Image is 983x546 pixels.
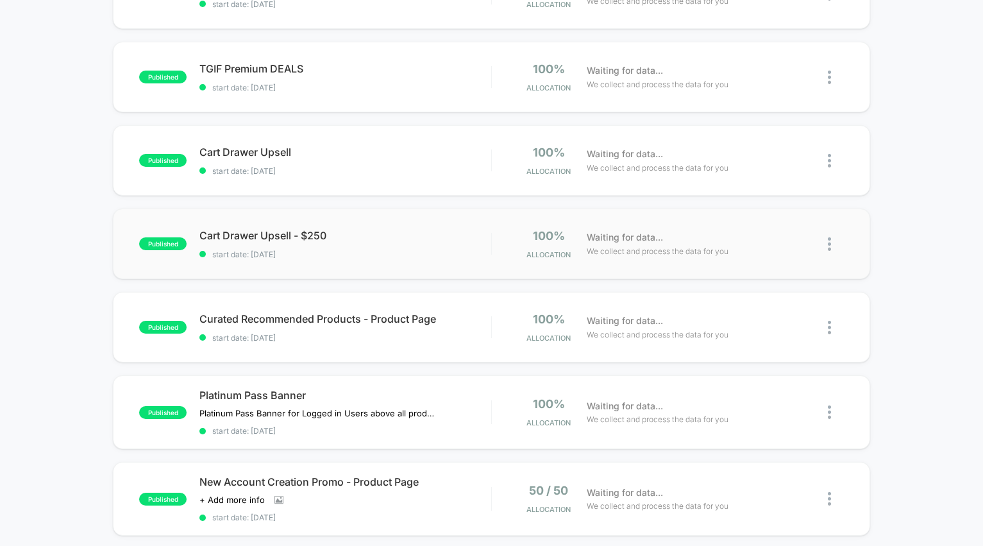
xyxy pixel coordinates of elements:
[139,237,187,250] span: published
[587,147,663,161] span: Waiting for data...
[828,237,831,251] img: close
[139,406,187,419] span: published
[199,166,491,176] span: start date: [DATE]
[139,154,187,167] span: published
[526,83,571,92] span: Allocation
[587,78,728,90] span: We collect and process the data for you
[199,333,491,343] span: start date: [DATE]
[526,250,571,259] span: Allocation
[828,492,831,506] img: close
[587,314,663,328] span: Waiting for data...
[828,321,831,334] img: close
[587,162,728,174] span: We collect and process the data for you
[828,154,831,167] img: close
[139,321,187,334] span: published
[533,146,565,159] span: 100%
[10,238,494,250] input: Seek
[526,505,571,514] span: Allocation
[828,71,831,84] img: close
[533,229,565,243] span: 100%
[533,397,565,411] span: 100%
[199,312,491,325] span: Curated Recommended Products - Product Page
[199,146,491,158] span: Cart Drawer Upsell
[587,245,728,257] span: We collect and process the data for you
[587,328,728,341] span: We collect and process the data for you
[199,389,491,402] span: Platinum Pass Banner
[199,513,491,522] span: start date: [DATE]
[587,64,663,78] span: Waiting for data...
[199,62,491,75] span: TGIF Premium DEALS
[526,167,571,176] span: Allocation
[533,62,565,76] span: 100%
[199,83,491,92] span: start date: [DATE]
[587,500,728,512] span: We collect and process the data for you
[529,484,568,497] span: 50 / 50
[199,495,265,505] span: + Add more info
[199,475,491,488] span: New Account Creation Promo - Product Page
[319,259,348,273] div: Current time
[139,71,187,83] span: published
[139,493,187,506] span: published
[350,259,384,273] div: Duration
[409,260,448,272] input: Volume
[587,413,728,425] span: We collect and process the data for you
[199,426,491,436] span: start date: [DATE]
[533,312,565,326] span: 100%
[526,418,571,427] span: Allocation
[199,250,491,259] span: start date: [DATE]
[587,399,663,413] span: Waiting for data...
[587,486,663,500] span: Waiting for data...
[6,255,27,276] button: Play, NEW DEMO 2025-VEED.mp4
[235,126,266,157] button: Play, NEW DEMO 2025-VEED.mp4
[828,405,831,419] img: close
[199,229,491,242] span: Cart Drawer Upsell - $250
[587,230,663,244] span: Waiting for data...
[526,334,571,343] span: Allocation
[199,408,437,418] span: Platinum Pass Banner for Logged in Users above all products on product pages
